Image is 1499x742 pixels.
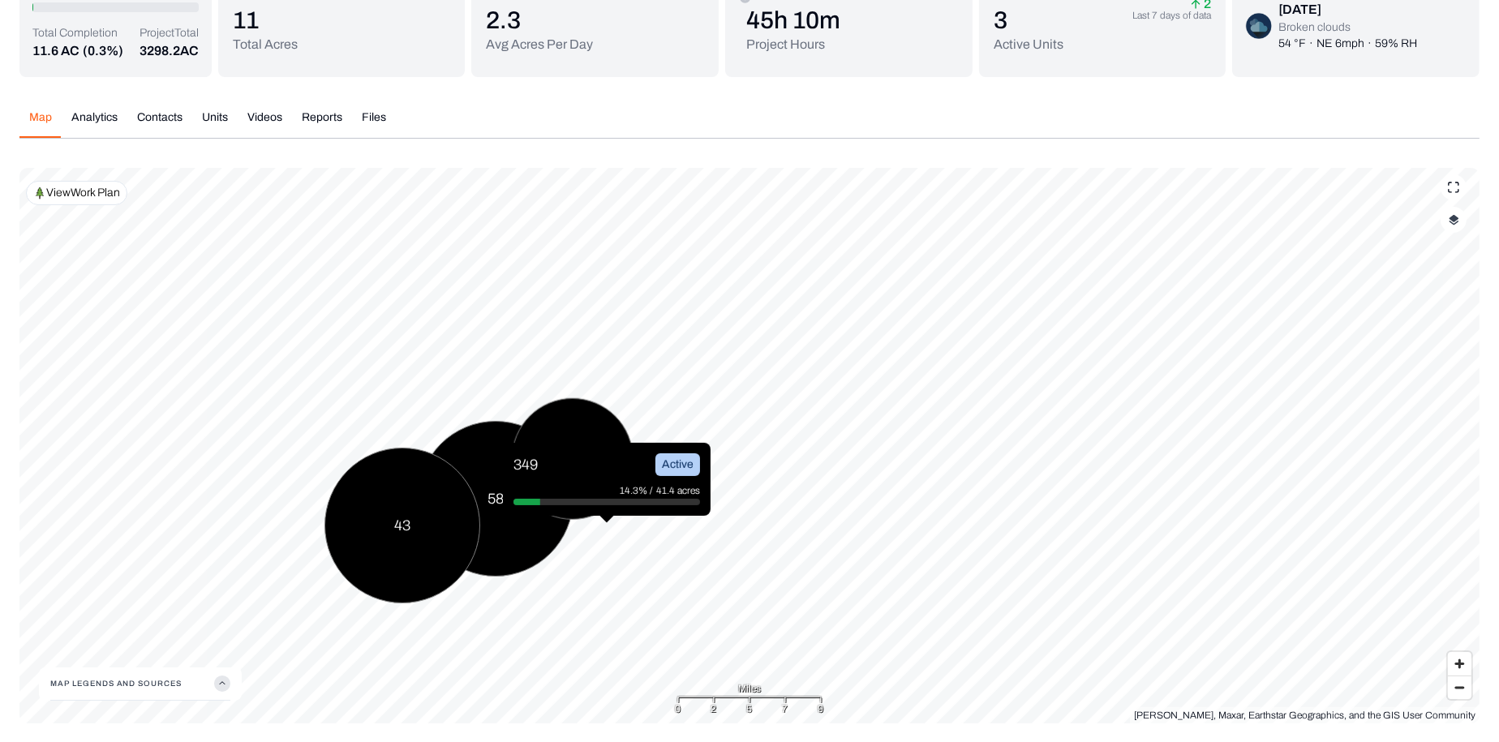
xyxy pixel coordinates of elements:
[1134,707,1475,723] div: [PERSON_NAME], Maxar, Earthstar Geographics, and the GIS User Community
[747,701,753,717] div: 5
[140,25,199,41] p: Project Total
[32,41,123,61] button: 11.6 AC(0.3%)
[32,41,79,61] p: 11.6 AC
[238,109,292,138] button: Videos
[656,483,700,499] p: 41.4 acres
[1448,676,1471,699] button: Zoom out
[1375,36,1417,52] p: 59% RH
[1278,36,1306,52] p: 54 °F
[783,701,788,717] div: 7
[140,41,199,61] p: 3298.2 AC
[1368,36,1372,52] p: ·
[352,109,396,138] button: Files
[1448,652,1471,676] button: Zoom in
[19,109,62,138] button: Map
[1246,13,1272,39] img: broken-clouds-night-D27faUOw.png
[655,453,700,476] div: Active
[46,185,120,201] p: View Work Plan
[746,6,840,35] p: 45h 10m
[32,25,123,41] p: Total Completion
[83,41,123,61] p: (0.3%)
[513,453,538,476] p: 349
[486,6,593,35] p: 2.3
[1309,36,1313,52] p: ·
[746,35,840,54] p: Project Hours
[62,109,127,138] button: Analytics
[676,701,681,717] div: 0
[738,680,761,697] span: Miles
[711,701,717,717] div: 2
[1278,19,1417,36] p: Broken clouds
[818,701,824,717] div: 9
[486,35,593,54] p: Avg Acres Per Day
[1132,9,1211,22] p: Last 7 days of data
[994,35,1063,54] p: Active Units
[994,6,1063,35] p: 3
[292,109,352,138] button: Reports
[233,6,298,35] p: 11
[620,483,656,499] p: 14.3% /
[127,109,192,138] button: Contacts
[192,109,238,138] button: Units
[19,168,1480,723] canvas: Map
[418,421,573,577] button: 58
[50,667,230,700] button: Map Legends And Sources
[1449,214,1459,225] img: layerIcon
[233,35,298,54] p: Total Acres
[1316,36,1364,52] p: NE 6mph
[512,398,634,520] button: 19
[324,448,480,603] button: 43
